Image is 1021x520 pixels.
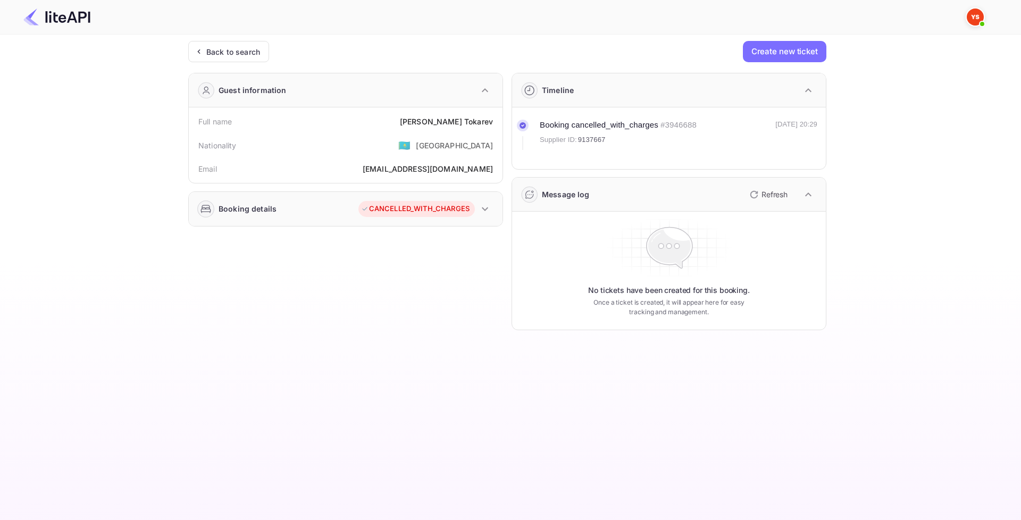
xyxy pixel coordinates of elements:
[398,136,411,155] span: United States
[198,163,217,174] div: Email
[775,119,817,150] div: [DATE] 20:29
[198,116,232,127] div: Full name
[400,116,493,127] div: [PERSON_NAME] Tokarev
[967,9,984,26] img: Yandex Support
[219,203,277,214] div: Booking details
[743,186,792,203] button: Refresh
[761,189,788,200] p: Refresh
[585,298,753,317] p: Once a ticket is created, it will appear here for easy tracking and management.
[23,9,90,26] img: LiteAPI Logo
[206,46,260,57] div: Back to search
[363,163,493,174] div: [EMAIL_ADDRESS][DOMAIN_NAME]
[416,140,493,151] div: [GEOGRAPHIC_DATA]
[540,119,658,131] div: Booking cancelled_with_charges
[578,135,606,145] span: 9137667
[361,204,470,214] div: CANCELLED_WITH_CHARGES
[743,41,826,62] button: Create new ticket
[219,85,287,96] div: Guest information
[540,135,577,145] span: Supplier ID:
[542,189,590,200] div: Message log
[660,119,697,131] div: # 3946688
[542,85,574,96] div: Timeline
[588,285,750,296] p: No tickets have been created for this booking.
[198,140,237,151] div: Nationality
